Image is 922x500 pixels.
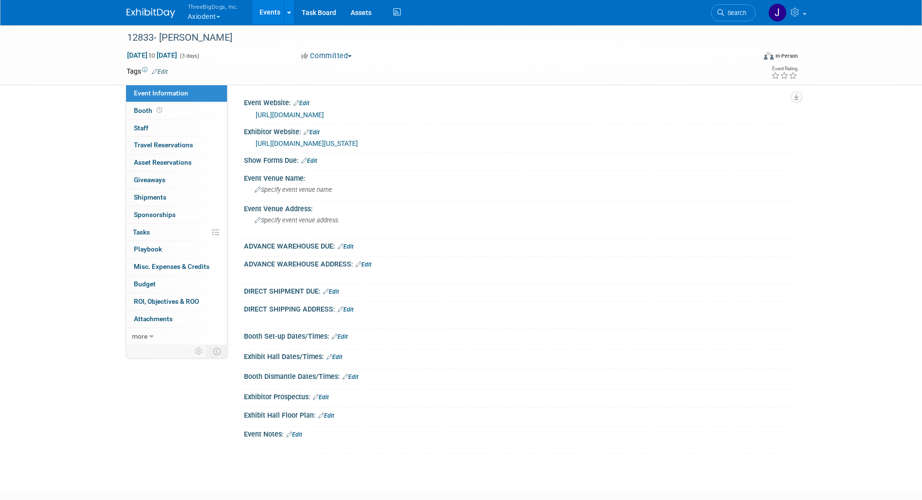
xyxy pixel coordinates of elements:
[134,245,162,253] span: Playbook
[698,50,798,65] div: Event Format
[126,154,227,171] a: Asset Reservations
[255,186,332,193] span: Specify event venue name
[768,3,787,22] img: Justin Newborn
[134,141,193,149] span: Travel Reservations
[244,284,796,297] div: DIRECT SHIPMENT DUE:
[256,140,358,147] a: [URL][DOMAIN_NAME][US_STATE]
[132,332,147,340] span: more
[244,95,796,108] div: Event Website:
[134,193,166,201] span: Shipments
[244,408,796,421] div: Exhibit Hall Floor Plan:
[332,333,348,340] a: Edit
[134,211,176,219] span: Sponsorships
[127,66,168,76] td: Tags
[134,280,156,288] span: Budget
[126,258,227,275] a: Misc. Expenses & Credits
[124,29,741,47] div: 12833- [PERSON_NAME]
[771,66,797,71] div: Event Rating
[126,293,227,310] a: ROI, Objectives & ROO
[244,125,796,137] div: Exhibitor Website:
[256,111,324,119] a: [URL][DOMAIN_NAME]
[147,51,157,59] span: to
[126,328,227,345] a: more
[126,172,227,188] a: Giveaways
[126,137,227,154] a: Travel Reservations
[126,189,227,206] a: Shipments
[134,297,199,305] span: ROI, Objectives & ROO
[207,345,227,358] td: Toggle Event Tabs
[134,89,188,97] span: Event Information
[155,107,164,114] span: Booth not reserved yet
[244,239,796,251] div: ADVANCE WAREHOUSE DUE:
[342,374,358,380] a: Edit
[134,263,210,270] span: Misc. Expenses & Credits
[134,158,192,166] span: Asset Reservations
[356,261,372,268] a: Edit
[126,311,227,328] a: Attachments
[326,354,342,360] a: Edit
[188,1,238,12] span: ThreeBigDogs, Inc.
[244,349,796,362] div: Exhibit Hall Dates/Times:
[191,345,208,358] td: Personalize Event Tab Strip
[338,306,354,313] a: Edit
[244,329,796,342] div: Booth Set-up Dates/Times:
[126,241,227,258] a: Playbook
[293,100,309,107] a: Edit
[134,176,165,184] span: Giveaways
[313,394,329,401] a: Edit
[244,302,796,314] div: DIRECT SHIPPING ADDRESS:
[244,369,796,382] div: Booth Dismantle Dates/Times:
[286,431,302,438] a: Edit
[127,8,175,18] img: ExhibitDay
[244,153,796,166] div: Show Forms Due:
[126,206,227,223] a: Sponsorships
[133,228,150,236] span: Tasks
[244,202,796,214] div: Event Venue Address:
[323,288,339,295] a: Edit
[255,217,338,224] span: Specify event venue address
[244,171,796,183] div: Event Venue Name:
[126,276,227,293] a: Budget
[152,68,168,75] a: Edit
[244,257,796,269] div: ADVANCE WAREHOUSE ADDRESS:
[134,107,164,114] span: Booth
[724,9,746,16] span: Search
[764,52,774,60] img: Format-Inperson.png
[338,243,354,250] a: Edit
[775,52,798,60] div: In-Person
[127,51,178,60] span: [DATE] [DATE]
[134,124,148,132] span: Staff
[318,412,334,419] a: Edit
[304,129,320,136] a: Edit
[126,120,227,137] a: Staff
[298,51,356,61] button: Committed
[126,85,227,102] a: Event Information
[126,102,227,119] a: Booth
[244,427,796,439] div: Event Notes:
[244,390,796,402] div: Exhibitor Prospectus:
[301,157,317,164] a: Edit
[711,4,756,21] a: Search
[179,53,199,59] span: (3 days)
[126,224,227,241] a: Tasks
[134,315,173,323] span: Attachments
